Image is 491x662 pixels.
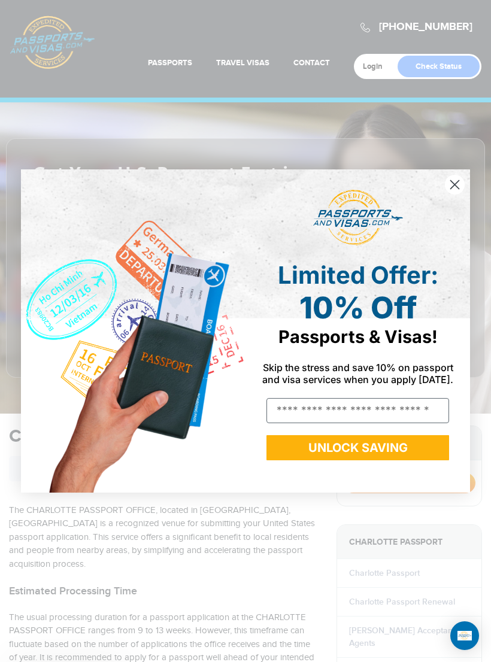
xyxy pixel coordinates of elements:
[299,290,417,326] span: 10% Off
[278,260,438,290] span: Limited Offer:
[450,621,479,650] div: Open Intercom Messenger
[262,362,453,385] span: Skip the stress and save 10% on passport and visa services when you apply [DATE].
[444,174,465,195] button: Close dialog
[313,190,403,246] img: passports and visas
[278,326,438,347] span: Passports & Visas!
[21,169,245,493] img: de9cda0d-0715-46ca-9a25-073762a91ba7.png
[266,435,449,460] button: UNLOCK SAVING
